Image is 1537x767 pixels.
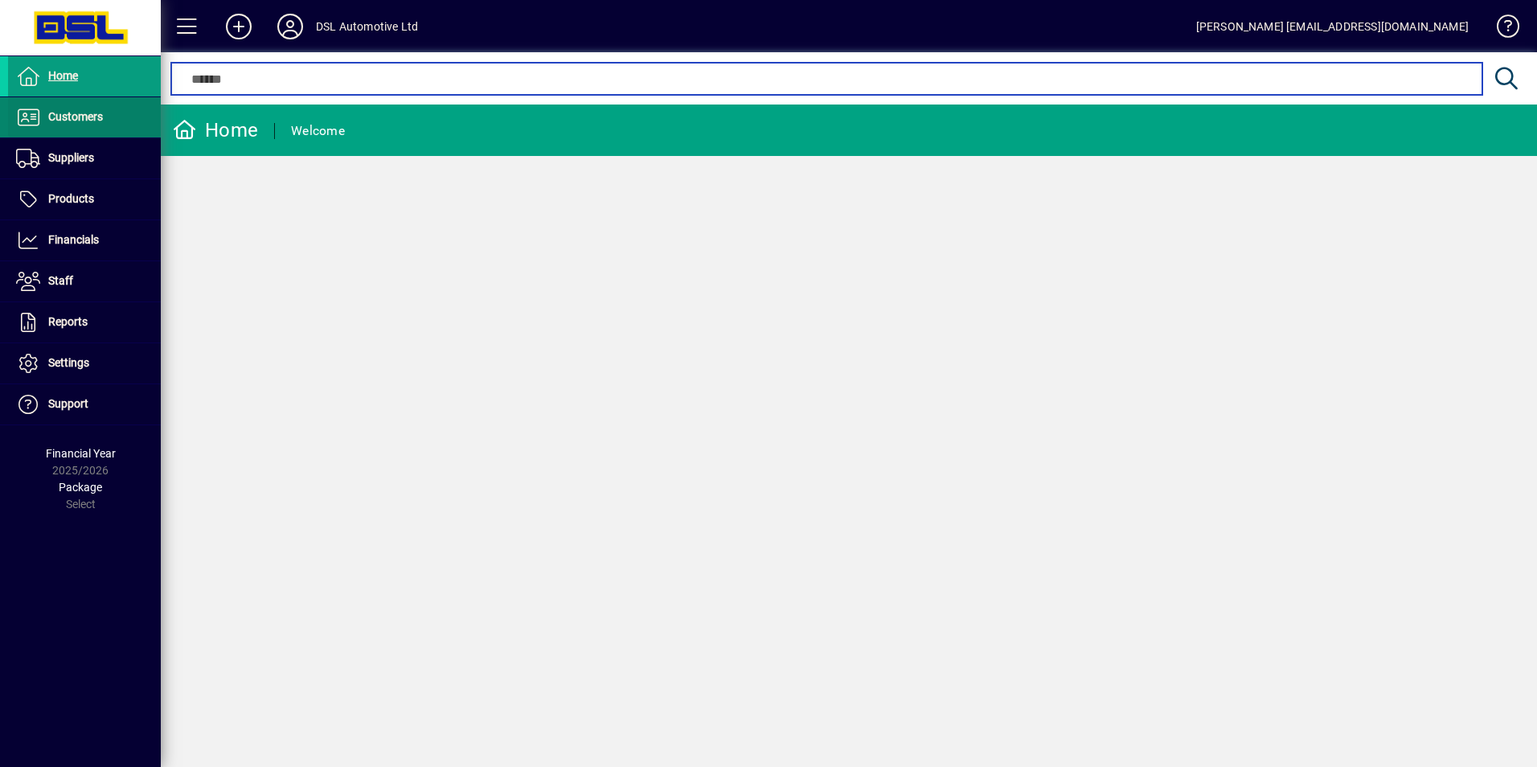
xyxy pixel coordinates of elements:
[173,117,258,143] div: Home
[8,179,161,219] a: Products
[291,118,345,144] div: Welcome
[8,97,161,137] a: Customers
[264,12,316,41] button: Profile
[48,69,78,82] span: Home
[48,356,89,369] span: Settings
[1196,14,1469,39] div: [PERSON_NAME] [EMAIL_ADDRESS][DOMAIN_NAME]
[8,261,161,301] a: Staff
[48,233,99,246] span: Financials
[48,315,88,328] span: Reports
[48,110,103,123] span: Customers
[48,397,88,410] span: Support
[8,302,161,342] a: Reports
[316,14,418,39] div: DSL Automotive Ltd
[8,138,161,178] a: Suppliers
[48,274,73,287] span: Staff
[213,12,264,41] button: Add
[8,343,161,383] a: Settings
[48,151,94,164] span: Suppliers
[46,447,116,460] span: Financial Year
[8,384,161,425] a: Support
[59,481,102,494] span: Package
[48,192,94,205] span: Products
[1485,3,1517,55] a: Knowledge Base
[8,220,161,260] a: Financials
